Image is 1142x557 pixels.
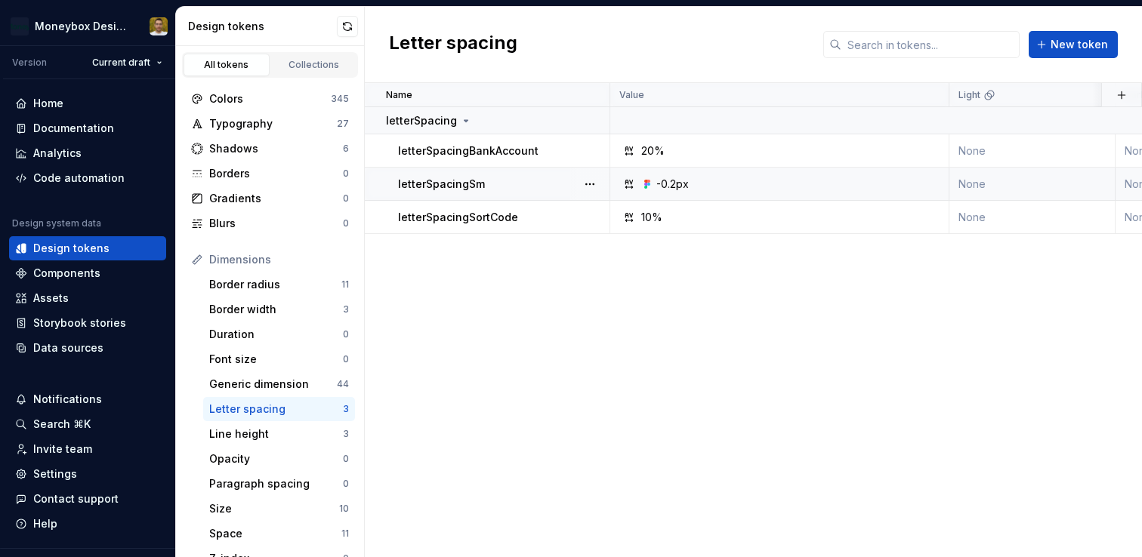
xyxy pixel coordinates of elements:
div: 3 [343,403,349,415]
a: Font size0 [203,347,355,371]
div: 11 [341,528,349,540]
button: Help [9,512,166,536]
a: Border width3 [203,297,355,322]
a: Analytics [9,141,166,165]
div: Notifications [33,392,102,407]
a: Invite team [9,437,166,461]
p: Light [958,89,980,101]
p: letterSpacing [386,113,457,128]
div: Search ⌘K [33,417,91,432]
div: 0 [343,328,349,340]
a: Colors345 [185,87,355,111]
div: 27 [337,118,349,130]
div: Shadows [209,141,343,156]
td: None [949,201,1116,234]
a: Duration0 [203,322,355,346]
a: Settings [9,462,166,486]
div: 0 [343,192,349,205]
a: Gradients0 [185,186,355,211]
a: Letter spacing3 [203,397,355,421]
a: Blurs0 [185,211,355,235]
td: None [949,168,1116,201]
img: c17557e8-ebdc-49e2-ab9e-7487adcf6d53.png [11,17,29,35]
div: Documentation [33,121,114,136]
div: Home [33,96,63,111]
div: Collections [276,59,352,71]
div: All tokens [189,59,264,71]
button: Current draft [85,52,169,73]
a: Home [9,91,166,115]
img: Jamie [150,17,168,35]
a: Border radius11 [203,272,355,297]
div: Border width [209,302,343,317]
a: Line height3 [203,422,355,446]
div: Duration [209,327,343,342]
div: 0 [343,168,349,180]
div: Moneybox Design System [35,19,131,34]
p: letterSpacingBankAccount [398,143,539,158]
a: Borders0 [185,162,355,186]
div: 3 [343,428,349,440]
a: Data sources [9,336,166,360]
a: Design tokens [9,236,166,260]
a: Opacity0 [203,447,355,471]
input: Search in tokens... [841,31,1020,58]
div: Border radius [209,277,341,292]
div: Typography [209,116,337,131]
a: Components [9,261,166,285]
div: -0.2px [656,177,689,192]
a: Storybook stories [9,311,166,335]
p: letterSpacingSortCode [398,210,518,225]
div: Colors [209,91,331,106]
div: 11 [341,278,349,291]
a: Documentation [9,116,166,140]
p: Name [386,89,412,101]
div: Borders [209,166,343,181]
div: 0 [343,478,349,490]
div: 10% [641,210,662,225]
a: Paragraph spacing0 [203,472,355,496]
div: Data sources [33,340,103,355]
div: Blurs [209,216,343,231]
p: letterSpacingSm [398,177,485,192]
button: Search ⌘K [9,412,166,436]
div: 0 [343,353,349,365]
div: 10 [339,503,349,515]
button: Notifications [9,387,166,411]
div: Contact support [33,491,119,506]
div: Invite team [33,442,92,457]
button: Moneybox Design SystemJamie [3,10,172,42]
div: 3 [343,303,349,315]
a: Generic dimension44 [203,372,355,396]
a: Code automation [9,166,166,190]
div: Assets [33,291,69,306]
div: Dimensions [209,252,349,267]
div: Components [33,266,100,281]
div: Design tokens [33,241,110,256]
a: Size10 [203,497,355,521]
div: Help [33,516,57,531]
div: Design system data [12,217,101,229]
div: 44 [337,378,349,390]
div: Font size [209,352,343,367]
div: 6 [343,143,349,155]
div: Code automation [33,171,125,186]
div: Space [209,526,341,541]
div: Settings [33,466,77,482]
div: 0 [343,453,349,465]
span: New token [1051,37,1108,52]
button: New token [1029,31,1118,58]
div: Opacity [209,451,343,466]
a: Typography27 [185,112,355,136]
a: Shadows6 [185,137,355,161]
span: Current draft [92,57,150,69]
div: Line height [209,426,343,442]
a: Space11 [203,522,355,546]
div: 345 [331,93,349,105]
button: Contact support [9,487,166,511]
div: Design tokens [188,19,337,34]
div: Analytics [33,146,82,161]
div: Storybook stories [33,315,126,331]
div: Size [209,501,339,516]
div: Letter spacing [209,402,343,417]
